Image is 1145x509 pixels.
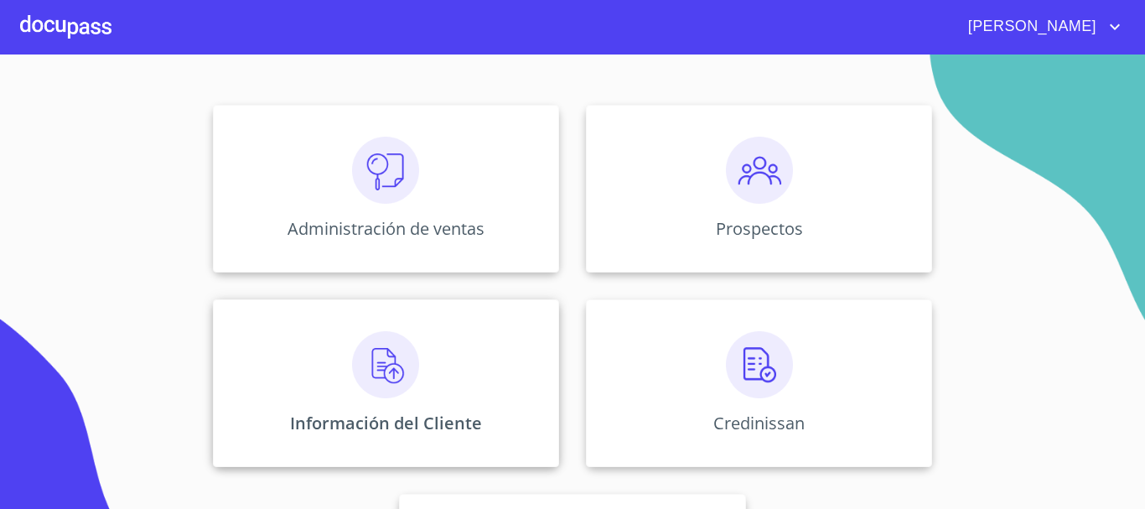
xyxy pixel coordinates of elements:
p: Información del Cliente [290,412,482,434]
p: Prospectos [716,217,803,240]
img: prospectos.png [726,137,793,204]
button: account of current user [956,13,1125,40]
img: carga.png [352,331,419,398]
span: [PERSON_NAME] [956,13,1105,40]
img: verificacion.png [726,331,793,398]
img: consulta.png [352,137,419,204]
p: Credinissan [713,412,805,434]
p: Administración de ventas [288,217,484,240]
